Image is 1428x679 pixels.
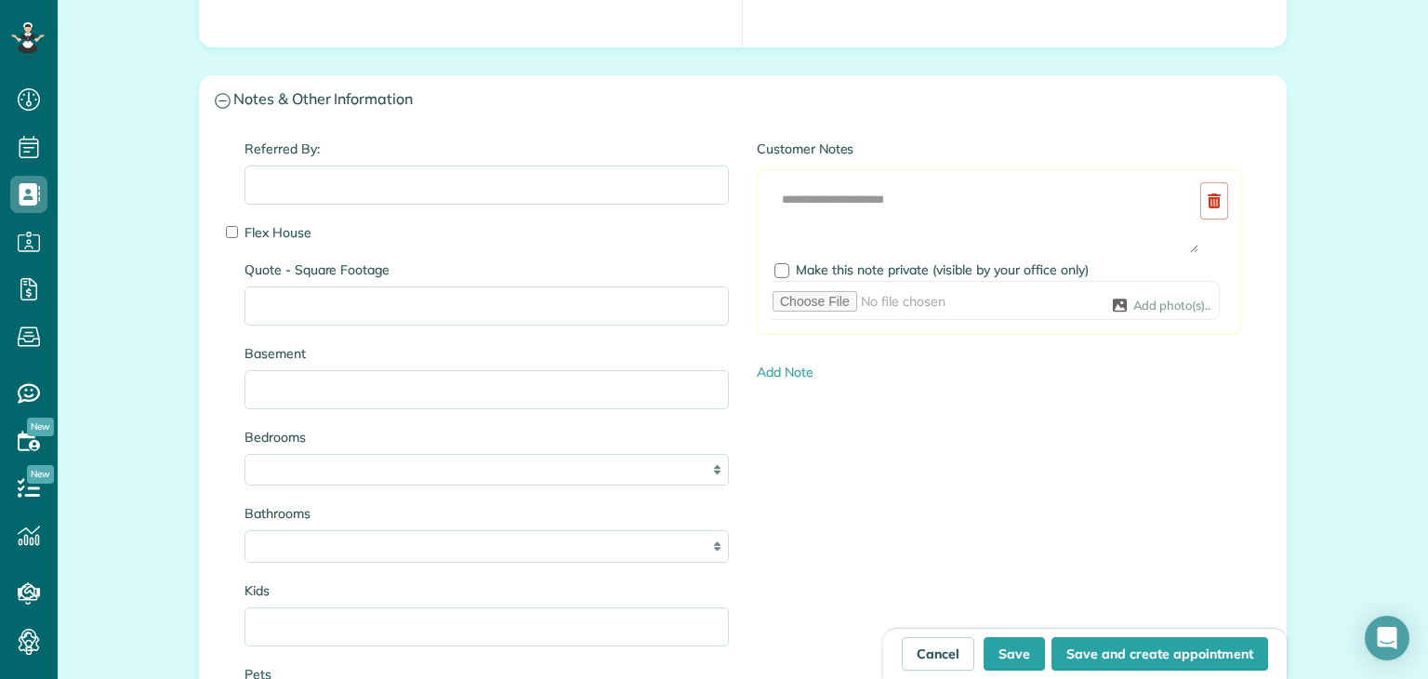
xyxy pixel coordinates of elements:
[1051,637,1268,671] button: Save and create appointment
[245,428,729,446] label: Bedrooms
[245,344,729,363] label: Basement
[245,260,729,279] label: Quote - Square Footage
[245,504,729,523] label: Bathrooms
[984,637,1045,671] button: Save
[27,418,54,436] span: New
[27,465,54,484] span: New
[757,364,813,380] a: Add Note
[245,223,729,242] label: Flex House
[226,226,238,238] input: Flex House
[245,581,729,600] label: Kids
[902,637,974,671] a: Cancel
[200,76,1286,124] a: Notes & Other Information
[796,261,1089,278] span: Make this note private (visible by your office only)
[1365,616,1409,660] div: Open Intercom Messenger
[757,140,1241,158] label: Customer Notes
[245,140,729,158] label: Referred By:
